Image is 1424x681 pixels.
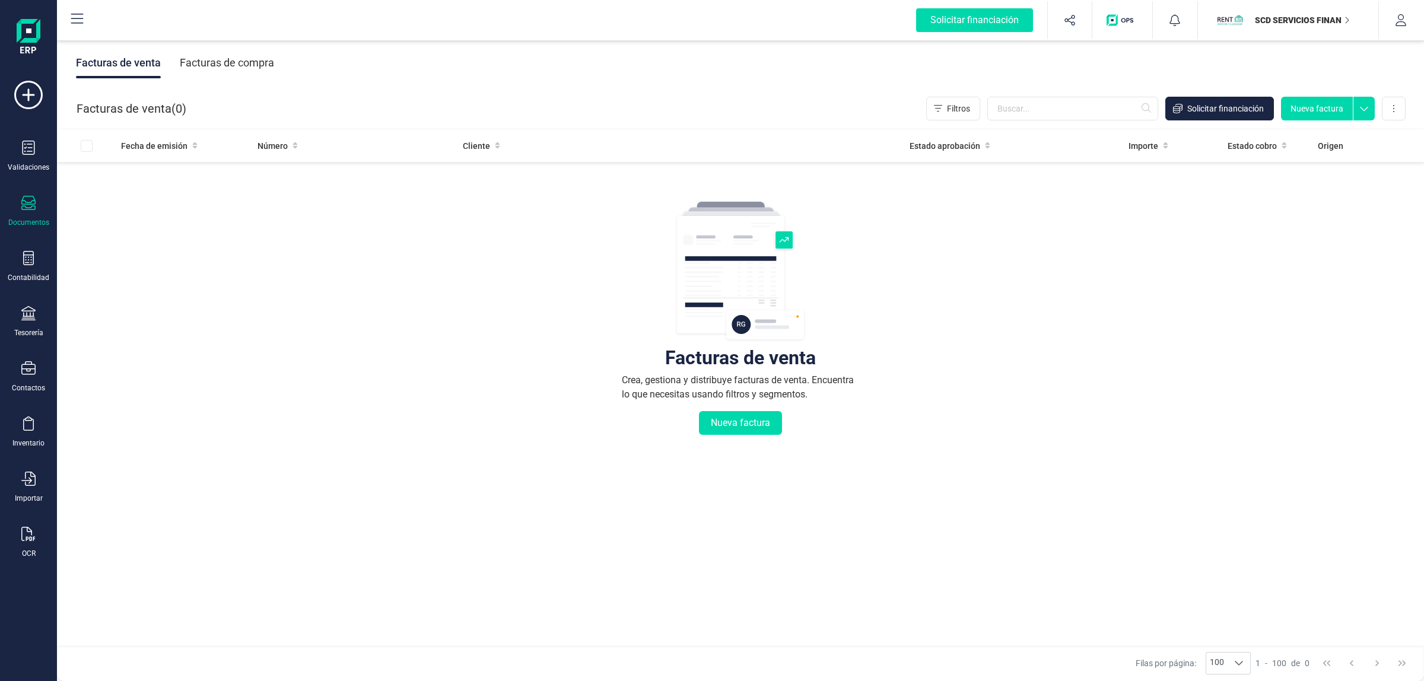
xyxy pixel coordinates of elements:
[15,494,43,503] div: Importar
[1318,140,1343,152] span: Origen
[180,47,274,78] div: Facturas de compra
[463,140,490,152] span: Cliente
[77,97,186,120] div: Facturas de venta ( )
[926,97,980,120] button: Filtros
[1165,97,1274,120] button: Solicitar financiación
[665,352,816,364] div: Facturas de venta
[1228,140,1277,152] span: Estado cobro
[76,47,161,78] div: Facturas de venta
[1212,1,1364,39] button: SCSCD SERVICIOS FINANCIEROS SL
[699,411,782,435] button: Nueva factura
[1206,653,1228,674] span: 100
[987,97,1158,120] input: Buscar...
[1315,652,1338,674] button: First Page
[12,438,44,448] div: Inventario
[1272,657,1286,669] span: 100
[622,373,859,402] div: Crea, gestiona y distribuye facturas de venta. Encuentra lo que necesitas usando filtros y segmen...
[1255,14,1350,26] p: SCD SERVICIOS FINANCIEROS SL
[1129,140,1158,152] span: Importe
[17,19,40,57] img: Logo Finanedi
[916,8,1033,32] div: Solicitar financiación
[1217,7,1243,33] img: SC
[14,328,43,338] div: Tesorería
[1305,657,1309,669] span: 0
[8,163,49,172] div: Validaciones
[1187,103,1264,114] span: Solicitar financiación
[12,383,45,393] div: Contactos
[1255,657,1309,669] div: -
[121,140,187,152] span: Fecha de emisión
[902,1,1047,39] button: Solicitar financiación
[8,218,49,227] div: Documentos
[8,273,49,282] div: Contabilidad
[1391,652,1413,674] button: Last Page
[258,140,288,152] span: Número
[1099,1,1145,39] button: Logo de OPS
[22,549,36,558] div: OCR
[675,200,806,342] img: img-empty-table.svg
[1340,652,1363,674] button: Previous Page
[1291,657,1300,669] span: de
[1281,97,1353,120] button: Nueva factura
[1255,657,1260,669] span: 1
[1136,652,1251,674] div: Filas por página:
[1107,14,1138,26] img: Logo de OPS
[947,103,970,114] span: Filtros
[176,100,182,117] span: 0
[1366,652,1388,674] button: Next Page
[910,140,980,152] span: Estado aprobación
